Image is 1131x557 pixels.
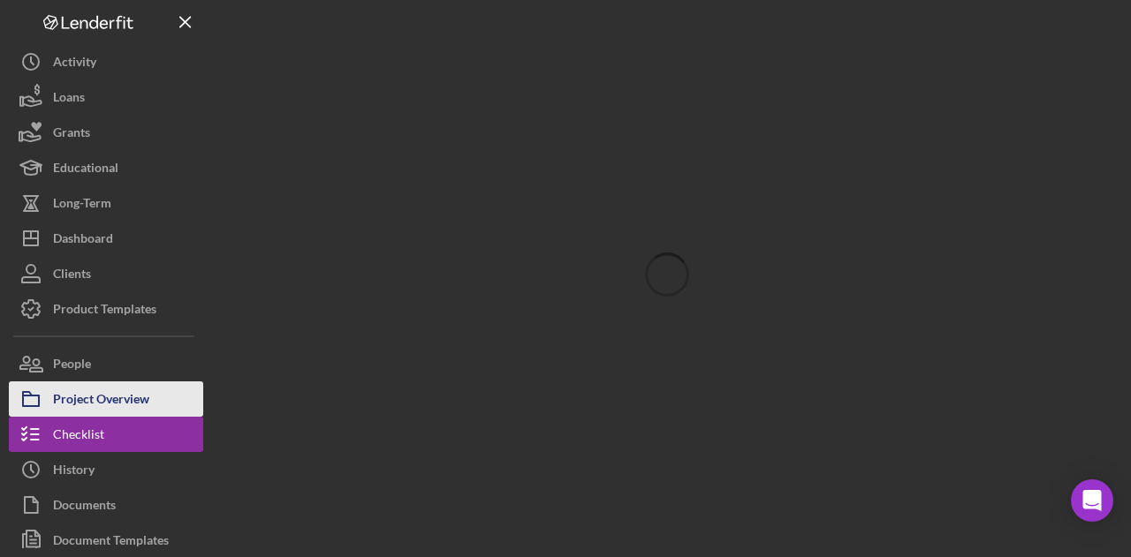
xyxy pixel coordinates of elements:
div: People [53,346,91,386]
button: Clients [9,256,203,291]
div: Educational [53,150,118,190]
div: Long-Term [53,185,111,225]
div: Grants [53,115,90,154]
div: Dashboard [53,221,113,260]
div: Open Intercom Messenger [1071,479,1113,522]
div: History [53,452,95,492]
button: Product Templates [9,291,203,327]
button: Documents [9,487,203,523]
button: Checklist [9,417,203,452]
button: People [9,346,203,381]
div: Checklist [53,417,104,456]
div: Product Templates [53,291,156,331]
div: Documents [53,487,116,527]
div: Clients [53,256,91,296]
div: Project Overview [53,381,149,421]
button: Activity [9,44,203,79]
button: Long-Term [9,185,203,221]
button: Loans [9,79,203,115]
div: Loans [53,79,85,119]
button: History [9,452,203,487]
div: Activity [53,44,96,84]
button: Dashboard [9,221,203,256]
button: Educational [9,150,203,185]
button: Project Overview [9,381,203,417]
button: Grants [9,115,203,150]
